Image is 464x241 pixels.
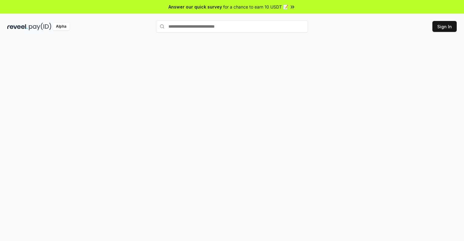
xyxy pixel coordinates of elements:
[7,23,28,30] img: reveel_dark
[53,23,70,30] div: Alpha
[223,4,288,10] span: for a chance to earn 10 USDT 📝
[168,4,222,10] span: Answer our quick survey
[432,21,457,32] button: Sign In
[29,23,51,30] img: pay_id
